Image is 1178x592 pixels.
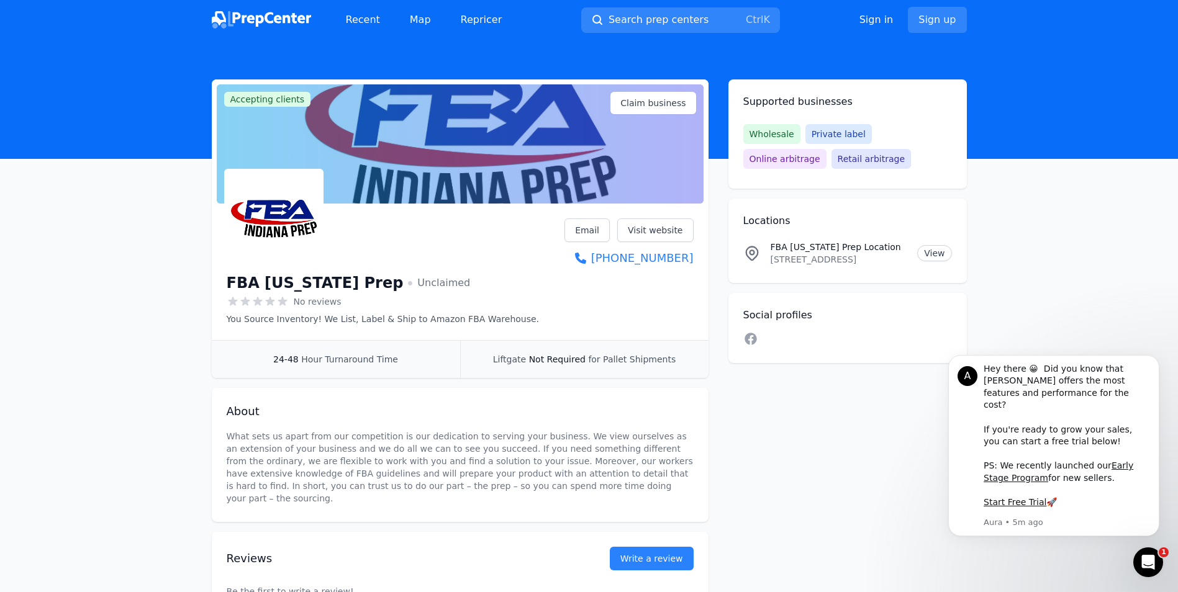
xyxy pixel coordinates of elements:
[227,403,694,420] h2: About
[227,273,404,293] h1: FBA [US_STATE] Prep
[227,313,540,325] p: You Source Inventory! We List, Label & Ship to Amazon FBA Warehouse.
[859,12,894,27] a: Sign in
[746,14,763,25] kbd: Ctrl
[743,308,952,323] h2: Social profiles
[763,14,770,25] kbd: K
[908,7,966,33] a: Sign up
[617,218,694,242] a: Visit website
[564,218,610,242] a: Email
[493,354,526,364] span: Liftgate
[620,97,686,109] span: Claim
[336,7,390,32] a: Recent
[831,149,911,169] span: Retail arbitrage
[771,253,908,266] p: [STREET_ADDRESS]
[408,276,470,290] span: Unclaimed
[227,430,694,505] p: What sets us apart from our competition is our dedication to serving your business. We view ourse...
[917,245,951,261] a: View
[743,149,827,169] span: Online arbitrage
[805,124,872,144] span: Private label
[1159,547,1169,557] span: 1
[212,11,311,29] img: PrepCenter
[227,550,570,567] h2: Reviews
[743,94,952,109] h2: Supported businesses
[930,348,1178,558] iframe: Intercom notifications message
[224,92,311,107] span: Accepting clients
[294,295,342,308] span: No reviews
[771,241,908,253] p: FBA [US_STATE] Prep Location
[400,7,441,32] a: Map
[581,7,780,33] button: Search prep centersCtrlK
[529,354,586,364] span: Not Required
[1133,547,1163,577] iframe: Intercom live chat
[743,213,952,228] h2: Locations
[227,171,321,266] img: FBA Indiana Prep
[609,12,709,27] span: Search prep centers
[564,249,693,267] a: [PHONE_NUMBER]
[273,354,299,364] span: 24-48
[648,97,686,109] span: business
[610,547,694,570] a: Write a review
[451,7,512,32] a: Repricer
[610,92,695,114] a: Claim business
[743,124,800,144] span: Wholesale
[588,354,676,364] span: for Pallet Shipments
[301,354,398,364] span: Hour Turnaround Time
